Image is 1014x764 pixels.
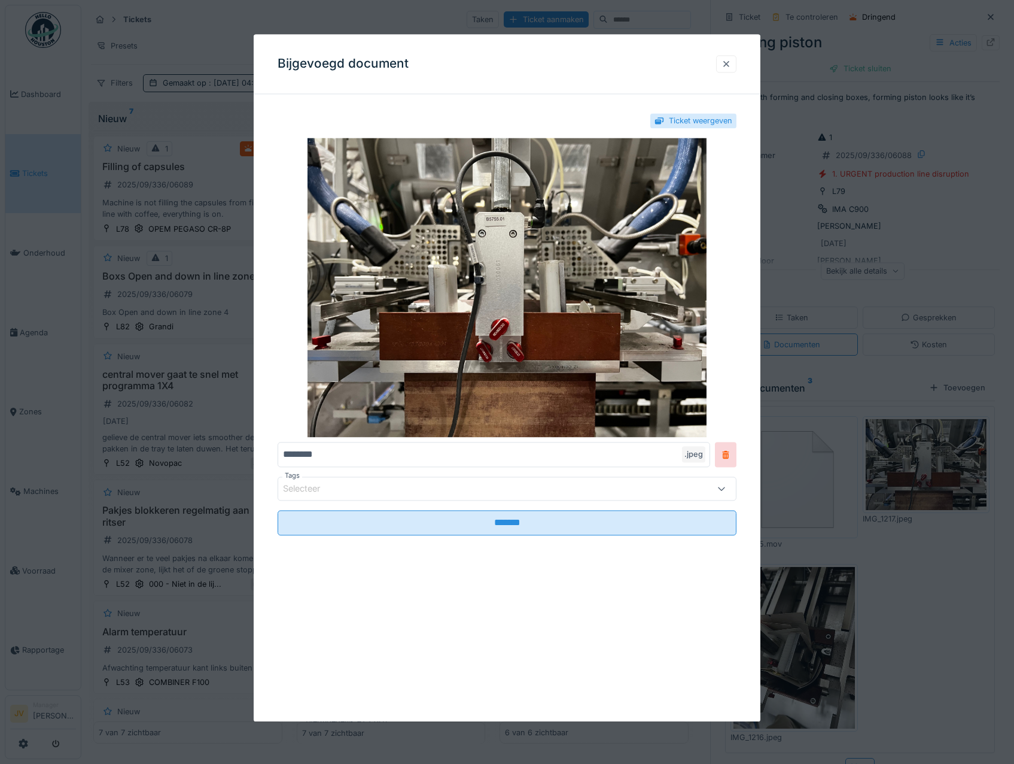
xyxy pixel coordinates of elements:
[669,115,732,126] div: Ticket weergeven
[278,138,737,438] img: a63c68d7-c0ee-4601-b124-d15d82216d34-IMG_1217.jpeg
[278,56,409,71] h3: Bijgevoegd document
[283,483,337,496] div: Selecteer
[282,471,302,481] label: Tags
[682,447,705,463] div: .jpeg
